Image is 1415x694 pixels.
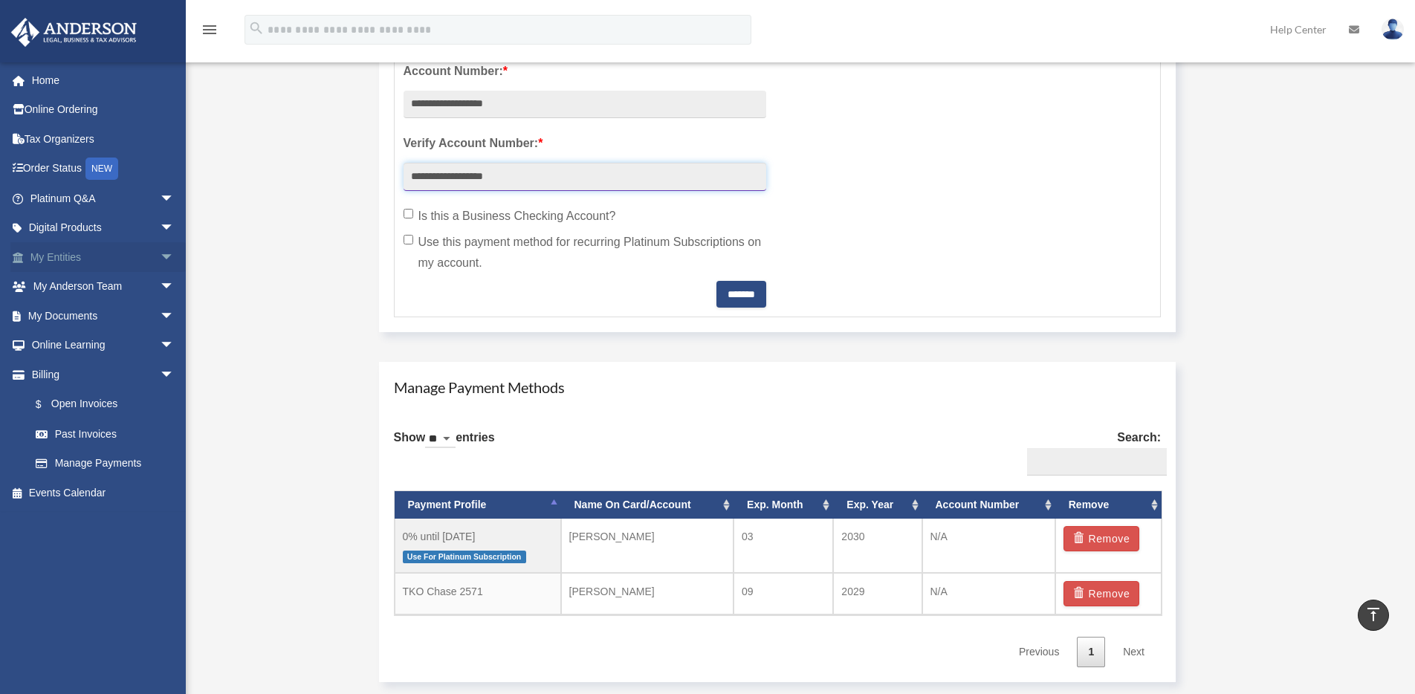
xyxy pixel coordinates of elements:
td: 2029 [833,573,922,614]
a: My Documentsarrow_drop_down [10,301,197,331]
i: menu [201,21,218,39]
td: N/A [922,573,1055,614]
th: Name On Card/Account: activate to sort column ascending [561,491,734,519]
a: Platinum Q&Aarrow_drop_down [10,184,197,213]
a: menu [201,26,218,39]
span: $ [44,395,51,414]
input: Search: [1027,448,1167,476]
input: Use this payment method for recurring Platinum Subscriptions on my account. [404,235,413,244]
td: TKO Chase 2571 [395,573,561,614]
a: 1 [1077,637,1105,667]
select: Showentries [425,431,456,448]
th: Remove: activate to sort column ascending [1055,491,1162,519]
a: Order StatusNEW [10,154,197,184]
label: Use this payment method for recurring Platinum Subscriptions on my account. [404,232,766,273]
th: Payment Profile: activate to sort column descending [395,491,561,519]
label: Search: [1021,427,1161,476]
a: Past Invoices [21,419,197,449]
a: My Entitiesarrow_drop_down [10,242,197,272]
span: arrow_drop_down [160,331,190,361]
label: Show entries [394,427,495,463]
td: [PERSON_NAME] [561,573,734,614]
td: N/A [922,519,1055,574]
a: Next [1112,637,1156,667]
a: Digital Productsarrow_drop_down [10,213,197,243]
span: arrow_drop_down [160,272,190,302]
td: 2030 [833,519,922,574]
i: vertical_align_top [1364,606,1382,623]
button: Remove [1063,581,1140,606]
a: Previous [1008,637,1070,667]
td: 0% until [DATE] [395,519,561,574]
a: Events Calendar [10,478,197,507]
button: Remove [1063,526,1140,551]
a: Online Ordering [10,95,197,125]
td: [PERSON_NAME] [561,519,734,574]
label: Is this a Business Checking Account? [404,206,766,227]
a: Online Learningarrow_drop_down [10,331,197,360]
span: arrow_drop_down [160,184,190,214]
a: vertical_align_top [1358,600,1389,631]
label: Verify Account Number: [404,133,766,154]
span: arrow_drop_down [160,301,190,331]
th: Exp. Month: activate to sort column ascending [734,491,833,519]
h4: Manage Payment Methods [394,377,1162,398]
a: Manage Payments [21,449,190,479]
span: arrow_drop_down [160,213,190,244]
td: 09 [734,573,833,614]
div: NEW [85,158,118,180]
span: arrow_drop_down [160,242,190,273]
a: Billingarrow_drop_down [10,360,197,389]
span: Use For Platinum Subscription [403,551,526,563]
td: 03 [734,519,833,574]
a: My Anderson Teamarrow_drop_down [10,272,197,302]
th: Account Number: activate to sort column ascending [922,491,1055,519]
th: Exp. Year: activate to sort column ascending [833,491,922,519]
a: Tax Organizers [10,124,197,154]
label: Account Number: [404,61,766,82]
img: Anderson Advisors Platinum Portal [7,18,141,47]
input: Is this a Business Checking Account? [404,209,413,218]
i: search [248,20,265,36]
a: $Open Invoices [21,389,197,420]
img: User Pic [1382,19,1404,40]
a: Home [10,65,197,95]
span: arrow_drop_down [160,360,190,390]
